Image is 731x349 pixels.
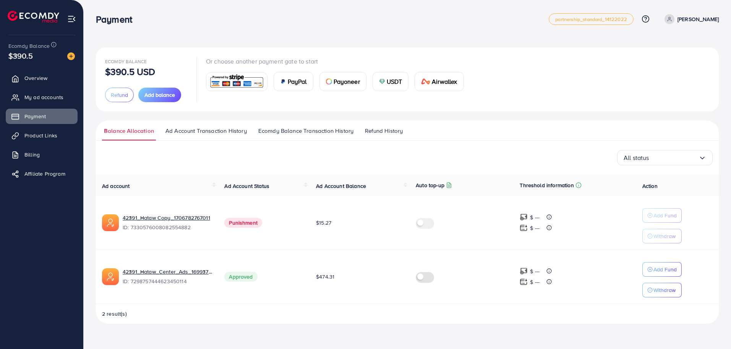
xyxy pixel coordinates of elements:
a: Payment [6,109,78,124]
span: My ad accounts [24,93,63,101]
a: 42391_Hataw_Center_Ads_1699374430760 [123,268,212,276]
span: PayPal [288,77,307,86]
p: Add Fund [653,265,677,274]
span: $390.5 [8,50,33,61]
a: Affiliate Program [6,166,78,181]
span: Refund [111,91,128,99]
div: Search for option [617,150,713,165]
a: Product Links [6,128,78,143]
span: All status [624,152,649,164]
span: Ecomdy Balance Transaction History [258,127,353,135]
span: Ad account [102,182,130,190]
p: $ --- [530,223,540,233]
span: Ecomdy Balance [105,58,147,65]
span: USDT [387,77,402,86]
span: Ad Account Transaction History [165,127,247,135]
img: ic-ads-acc.e4c84228.svg [102,214,119,231]
span: 2 result(s) [102,310,127,318]
a: cardPayPal [274,72,313,91]
button: Add Fund [642,262,682,277]
a: cardUSDT [373,72,409,91]
div: <span class='underline'>42391_Hataw Copy_1706782767011</span></br>7330576008082554882 [123,214,212,232]
button: Withdraw [642,283,682,297]
span: Payment [24,113,46,120]
p: Add Fund [653,211,677,220]
img: image [67,52,75,60]
span: Ecomdy Balance [8,42,50,50]
p: Or choose another payment gate to start [206,57,470,66]
p: [PERSON_NAME] [678,15,719,24]
p: $390.5 USD [105,67,156,76]
span: Billing [24,151,40,158]
a: partnership_standard_14122022 [549,13,634,25]
span: Refund History [365,127,403,135]
img: top-up amount [520,224,528,232]
img: menu [67,15,76,23]
img: top-up amount [520,267,528,275]
span: Balance Allocation [104,127,154,135]
input: Search for option [649,152,699,164]
img: top-up amount [520,213,528,221]
p: $ --- [530,267,540,276]
img: card [326,78,332,85]
span: Approved [224,272,257,282]
span: Add balance [144,91,175,99]
span: Payoneer [334,77,360,86]
span: Ad Account Status [224,182,269,190]
a: My ad accounts [6,90,78,105]
a: cardAirwallex [415,72,464,91]
img: ic-ads-acc.e4c84228.svg [102,268,119,285]
h3: Payment [96,14,138,25]
span: ID: 7298757444623450114 [123,277,212,285]
div: <span class='underline'>42391_Hataw_Center_Ads_1699374430760</span></br>7298757444623450114 [123,268,212,285]
a: Billing [6,147,78,162]
span: Airwallex [432,77,457,86]
a: Overview [6,70,78,86]
img: card [209,73,265,90]
span: Product Links [24,132,57,139]
a: 42391_Hataw Copy_1706782767011 [123,214,212,222]
p: $ --- [530,213,540,222]
button: Refund [105,88,134,102]
p: Threshold information [520,181,574,190]
p: Auto top-up [416,181,444,190]
img: card [280,78,286,85]
a: card [206,72,267,91]
span: $474.31 [316,273,334,281]
span: Overview [24,74,47,82]
a: [PERSON_NAME] [661,14,719,24]
img: card [421,78,430,85]
p: Withdraw [653,285,676,295]
p: $ --- [530,277,540,287]
span: $15.27 [316,219,331,227]
p: Withdraw [653,232,676,241]
img: logo [8,11,59,23]
span: Affiliate Program [24,170,65,178]
a: cardPayoneer [319,72,366,91]
span: ID: 7330576008082554882 [123,223,212,231]
img: card [379,78,385,85]
button: Add balance [138,88,181,102]
button: Withdraw [642,229,682,243]
span: Action [642,182,658,190]
span: Ad Account Balance [316,182,366,190]
button: Add Fund [642,208,682,223]
span: Punishment [224,218,262,228]
img: top-up amount [520,278,528,286]
span: partnership_standard_14122022 [555,17,627,22]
